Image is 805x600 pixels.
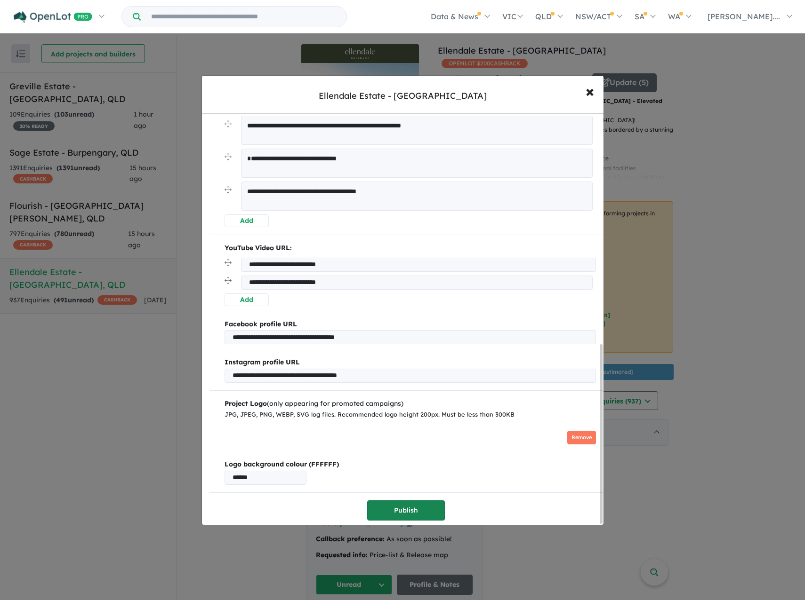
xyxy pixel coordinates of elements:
[225,277,232,284] img: drag.svg
[225,459,596,470] b: Logo background colour (FFFFFF)
[225,398,596,410] div: (only appearing for promoted campaigns)
[367,500,445,521] button: Publish
[143,7,345,27] input: Try estate name, suburb, builder or developer
[225,410,596,420] div: JPG, JPEG, PNG, WEBP, SVG log files. Recommended logo height 200px. Must be less than 300KB
[14,11,92,23] img: Openlot PRO Logo White
[567,431,596,444] button: Remove
[225,186,232,193] img: drag.svg
[225,243,596,254] p: YouTube Video URL:
[586,81,594,101] span: ×
[225,214,269,227] button: Add
[225,399,267,408] b: Project Logo
[225,358,300,366] b: Instagram profile URL
[319,90,487,102] div: Ellendale Estate - [GEOGRAPHIC_DATA]
[225,259,232,266] img: drag.svg
[225,120,232,127] img: drag.svg
[708,12,780,21] span: [PERSON_NAME]....
[225,293,269,306] button: Add
[225,320,297,328] b: Facebook profile URL
[225,153,232,160] img: drag.svg
[225,423,300,451] img: Ellendale%20Estate%20-%20Upper%20Kedron___1717631073.png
